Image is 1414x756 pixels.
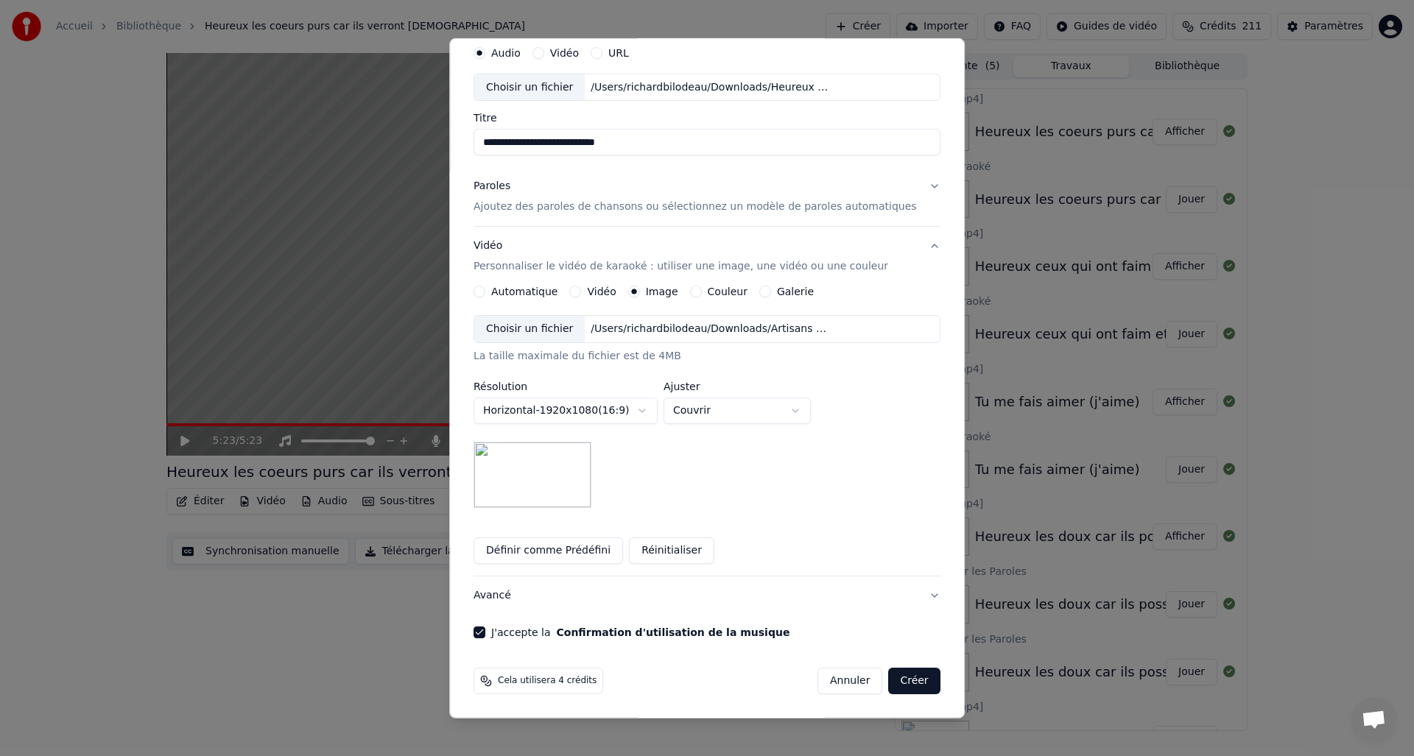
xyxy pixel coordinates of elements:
[474,113,940,123] label: Titre
[585,322,836,336] div: /Users/richardbilodeau/Downloads/Artisans de paix 01.jpg
[817,668,882,694] button: Annuler
[498,675,597,687] span: Cela utilisera 4 crédits
[608,47,629,57] label: URL
[708,286,748,297] label: Couleur
[474,227,940,286] button: VidéoPersonnaliser le vidéo de karaoké : utiliser une image, une vidéo ou une couleur
[585,80,836,94] div: /Users/richardbilodeau/Downloads/Heureux les artisans logic pro.wav
[474,381,658,392] label: Résolution
[474,167,940,226] button: ParolesAjoutez des paroles de chansons ou sélectionnez un modèle de paroles automatiques
[646,286,678,297] label: Image
[889,668,940,694] button: Créer
[491,627,789,637] label: J'accepte la
[491,286,557,297] label: Automatique
[474,179,510,194] div: Paroles
[474,259,888,274] p: Personnaliser le vidéo de karaoké : utiliser une image, une vidéo ou une couleur
[588,286,616,297] label: Vidéo
[557,627,790,637] button: J'accepte la
[629,537,714,564] button: Réinitialiser
[474,537,623,564] button: Définir comme Prédéfini
[474,239,888,274] div: Vidéo
[474,286,940,576] div: VidéoPersonnaliser le vidéo de karaoké : utiliser une image, une vidéo ou une couleur
[474,199,917,214] p: Ajoutez des paroles de chansons ou sélectionnez un modèle de paroles automatiques
[474,74,585,100] div: Choisir un fichier
[474,316,585,342] div: Choisir un fichier
[491,47,521,57] label: Audio
[550,47,579,57] label: Vidéo
[474,349,940,364] div: La taille maximale du fichier est de 4MB
[777,286,814,297] label: Galerie
[474,576,940,615] button: Avancé
[664,381,811,392] label: Ajuster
